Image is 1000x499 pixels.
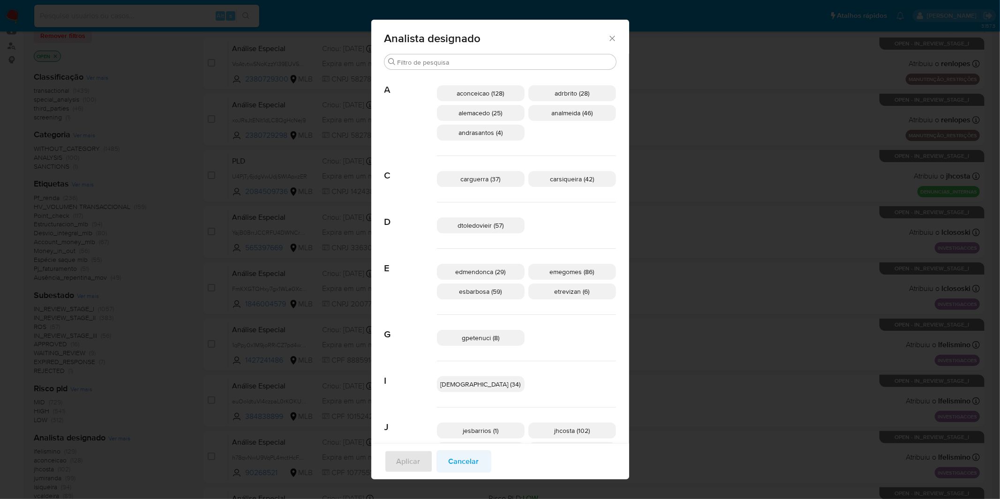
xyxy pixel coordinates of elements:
div: esbarbosa (59) [437,283,525,299]
div: carsiqueira (42) [528,171,616,187]
span: E [384,249,437,274]
span: [DEMOGRAPHIC_DATA] (34) [441,380,521,389]
button: Cancelar [436,450,491,473]
div: emegomes (86) [528,264,616,280]
div: aconceicao (128) [437,85,525,101]
div: adrbrito (28) [528,85,616,101]
div: jesbarrios (1) [437,423,525,439]
span: carsiqueira (42) [550,174,594,184]
div: jhcosta (102) [528,423,616,439]
span: edmendonca (29) [456,267,506,276]
div: etrevizan (6) [528,283,616,299]
div: carguerra (37) [437,171,525,187]
div: alemacedo (25) [437,105,525,121]
span: etrevizan (6) [555,287,590,296]
span: jhcosta (102) [554,426,590,435]
span: dtoledovieir (57) [458,221,504,230]
div: joicosilva (23) [437,442,525,458]
span: alemacedo (25) [459,108,503,118]
span: jesbarrios (1) [463,426,498,435]
span: andrasantos (4) [459,128,503,137]
span: A [384,70,437,96]
span: adrbrito (28) [555,89,589,98]
input: Filtro de pesquisa [398,58,612,67]
div: [DEMOGRAPHIC_DATA] (34) [437,376,525,392]
span: C [384,156,437,181]
span: Analista designado [384,33,608,44]
span: analmeida (46) [551,108,593,118]
div: gpetenuci (8) [437,330,525,346]
div: dtoledovieir (57) [437,217,525,233]
span: gpetenuci (8) [462,333,499,343]
span: emegomes (86) [550,267,594,276]
span: J [384,408,437,433]
span: D [384,202,437,228]
span: G [384,315,437,340]
div: edmendonca (29) [437,264,525,280]
div: jumiranda (99) [528,442,616,458]
span: I [384,361,437,387]
span: aconceicao (128) [457,89,504,98]
div: analmeida (46) [528,105,616,121]
div: andrasantos (4) [437,125,525,141]
span: esbarbosa (59) [459,287,502,296]
button: Fechar [608,34,616,42]
span: carguerra (37) [461,174,501,184]
span: Cancelar [449,451,479,472]
button: Procurar [388,58,396,66]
